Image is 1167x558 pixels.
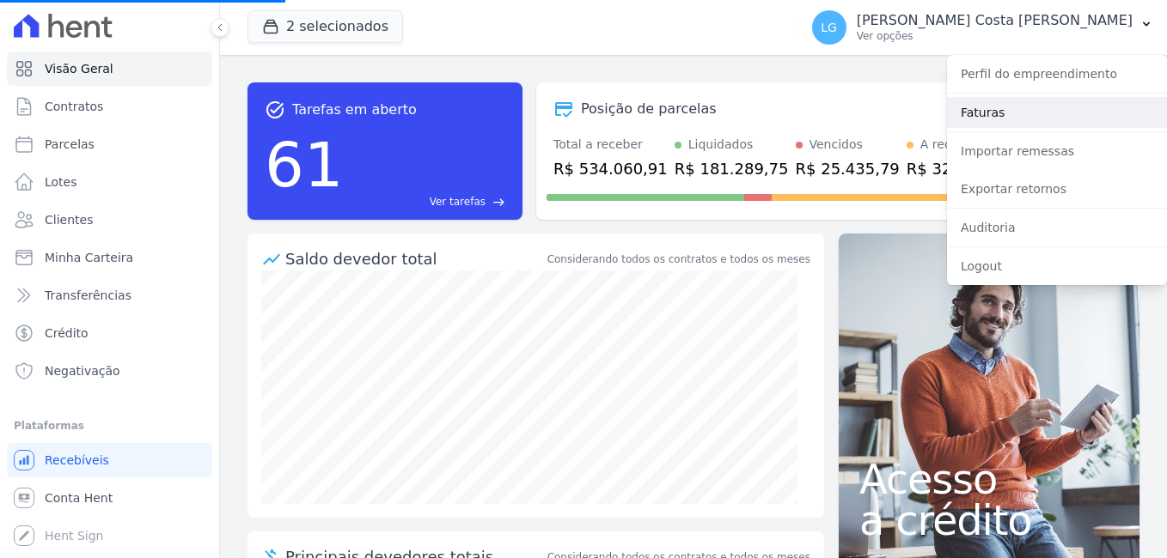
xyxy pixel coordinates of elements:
[581,99,717,119] div: Posição de parcelas
[947,251,1167,282] a: Logout
[45,249,133,266] span: Minha Carteira
[7,481,212,515] a: Conta Hent
[7,203,212,237] a: Clientes
[859,500,1119,541] span: a crédito
[7,89,212,124] a: Contratos
[947,173,1167,204] a: Exportar retornos
[947,136,1167,167] a: Importar remessas
[7,316,212,350] a: Crédito
[7,278,212,312] a: Transferências
[7,354,212,388] a: Negativação
[857,29,1133,43] p: Ver opções
[796,157,900,180] div: R$ 25.435,79
[7,240,212,275] a: Minha Carteira
[7,127,212,161] a: Parcelas
[798,3,1167,52] button: LG [PERSON_NAME] Costa [PERSON_NAME] Ver opções
[857,12,1133,29] p: [PERSON_NAME] Costa [PERSON_NAME]
[859,458,1119,500] span: Acesso
[907,157,1021,180] div: R$ 327.335,37
[920,136,979,154] div: A receber
[947,97,1167,128] a: Faturas
[553,136,668,154] div: Total a receber
[430,194,486,209] span: Ver tarefas
[285,247,544,270] div: Saldo devedor total
[45,489,113,506] span: Conta Hent
[265,120,344,209] div: 61
[7,165,212,199] a: Lotes
[688,136,754,154] div: Liquidados
[45,452,109,469] span: Recebíveis
[14,415,205,436] div: Plataformas
[247,10,403,43] button: 2 selecionados
[45,173,77,191] span: Lotes
[821,21,837,33] span: LG
[45,60,113,77] span: Visão Geral
[45,287,131,304] span: Transferências
[553,157,668,180] div: R$ 534.060,91
[7,443,212,477] a: Recebíveis
[45,136,95,153] span: Parcelas
[265,100,285,120] span: task_alt
[45,98,103,115] span: Contratos
[947,58,1167,89] a: Perfil do empreendimento
[547,252,810,267] div: Considerando todos os contratos e todos os meses
[675,157,789,180] div: R$ 181.289,75
[292,100,417,120] span: Tarefas em aberto
[351,194,505,209] a: Ver tarefas east
[7,52,212,86] a: Visão Geral
[810,136,863,154] div: Vencidos
[45,324,89,342] span: Crédito
[45,362,120,379] span: Negativação
[947,212,1167,243] a: Auditoria
[45,211,93,228] span: Clientes
[492,196,505,209] span: east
